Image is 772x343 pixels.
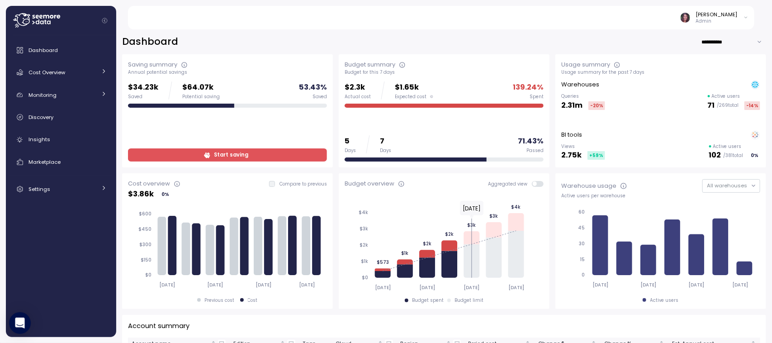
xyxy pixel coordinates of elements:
div: Budget summary [345,60,395,69]
div: Saving summary [128,60,177,69]
p: $1.65k [395,81,433,94]
div: Budget spent [412,297,444,304]
div: -20 % [588,101,605,110]
div: Spent [530,94,544,100]
p: Active users [712,93,740,100]
div: Annual potential savings [128,69,327,76]
tspan: $0 [145,272,152,278]
p: Queries [561,93,605,100]
div: Saved [313,94,327,100]
div: Saved [128,94,158,100]
a: Marketplace [9,153,113,171]
div: Days [345,148,356,154]
p: $2.3k [345,81,371,94]
tspan: [DATE] [464,285,479,291]
div: Usage summary for the past 7 days [561,69,760,76]
tspan: $2k [445,231,454,237]
span: All warehouses [707,182,747,189]
text: [DATE] [463,205,481,212]
div: [PERSON_NAME] [696,11,738,18]
a: Discovery [9,108,113,126]
div: Open Intercom Messenger [9,312,31,334]
p: $ 3.86k [128,188,154,200]
tspan: 45 [578,225,585,231]
tspan: 0 [582,272,585,278]
div: Warehouse usage [561,181,616,191]
a: Settings [9,180,113,198]
div: 0 % [160,191,171,199]
img: ACg8ocLDuIZlR5f2kIgtapDwVC7yp445s3OgbrQTIAV7qYj8P05r5pI=s96-c [681,13,690,22]
button: Collapse navigation [99,17,110,24]
p: 2.31m [561,100,583,112]
p: 53.43 % [299,81,327,94]
p: $34.23k [128,81,158,94]
tspan: $3k [360,226,368,232]
tspan: 30 [579,241,585,247]
p: Compare to previous [279,181,327,187]
div: +59 % [587,151,605,160]
a: Cost Overview [9,63,113,81]
tspan: $573 [377,259,389,265]
div: Cost overview [128,179,170,188]
tspan: [DATE] [159,282,175,288]
span: Insights [28,136,50,143]
tspan: $300 [139,242,152,248]
p: Views [561,143,605,150]
div: Previous cost [204,297,234,304]
div: Cost [248,297,258,304]
p: 71 [708,100,715,112]
div: Active users per warehouse [561,193,760,199]
tspan: $3k [467,222,476,228]
div: Active users [650,297,679,304]
span: Aggregated view [488,181,532,187]
div: 0 % [749,151,760,160]
h2: Dashboard [122,35,178,48]
tspan: [DATE] [419,285,435,291]
tspan: [DATE] [208,282,223,288]
p: $64.07k [182,81,220,94]
span: Expected cost [395,94,426,100]
span: Settings [28,186,50,193]
div: Usage summary [561,60,610,69]
p: 7 [380,135,391,148]
tspan: $2k [423,241,431,247]
p: Account summary [128,321,189,331]
p: BI tools [561,130,582,139]
tspan: $0 [362,275,368,281]
div: Budget for this 7 days [345,69,544,76]
p: Admin [696,18,738,24]
p: / 269 total [717,102,739,109]
span: Dashboard [28,47,58,54]
p: 102 [709,149,721,162]
div: Budget overview [345,179,394,188]
a: Monitoring [9,86,113,104]
div: Days [380,148,391,154]
div: Budget limit [455,297,483,304]
p: 139.24 % [513,81,544,94]
a: Insights [9,131,113,149]
div: Actual cost [345,94,371,100]
tspan: $2k [360,242,368,248]
p: 71.43 % [518,135,544,148]
tspan: $1k [401,250,408,256]
tspan: [DATE] [689,282,705,288]
tspan: [DATE] [299,282,315,288]
p: Warehouses [561,80,599,89]
p: 2.75k [561,149,582,162]
tspan: $600 [139,211,152,217]
div: Potential saving [182,94,220,100]
tspan: [DATE] [508,285,524,291]
tspan: $4k [512,204,521,210]
span: Cost Overview [28,69,65,76]
span: Marketplace [28,158,61,166]
span: Discovery [28,114,53,121]
tspan: 60 [578,209,585,215]
p: / 381 total [723,152,743,159]
span: Monitoring [28,91,57,99]
tspan: [DATE] [641,282,657,288]
a: Start saving [128,148,327,162]
p: Active users [713,143,742,150]
tspan: 15 [580,257,585,262]
a: Dashboard [9,41,113,59]
div: -14 % [744,101,760,110]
